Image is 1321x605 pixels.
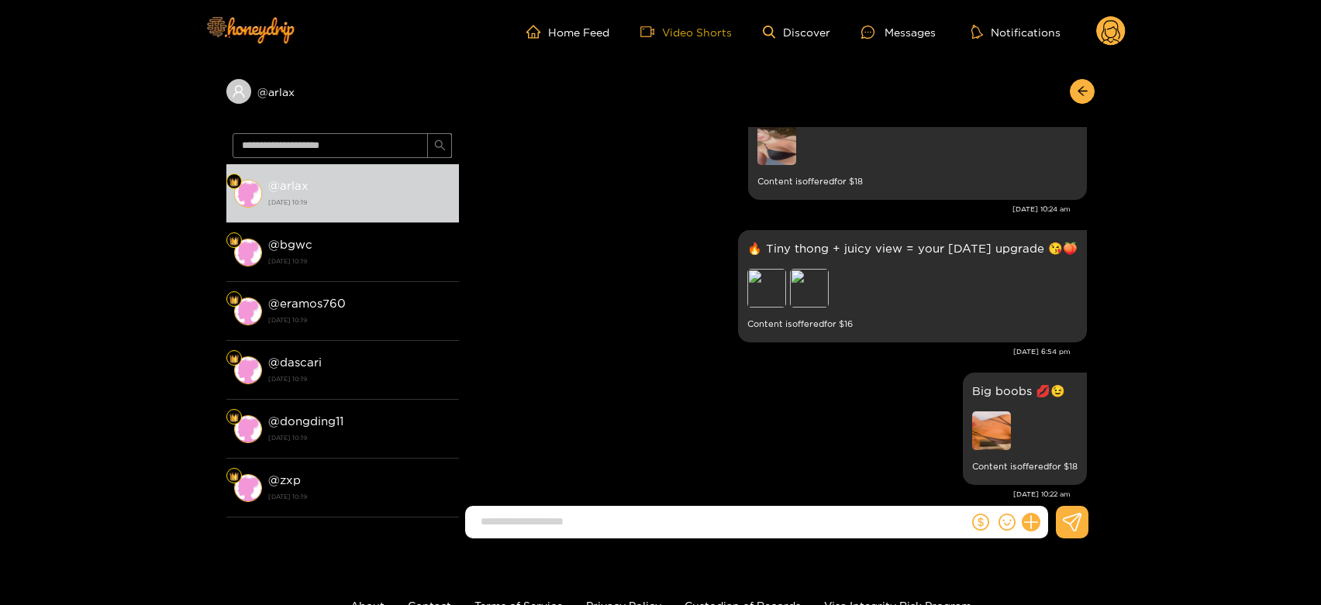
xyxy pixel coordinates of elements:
[229,177,239,187] img: Fan Level
[640,25,732,39] a: Video Shorts
[268,414,343,428] strong: @ dongding11
[234,474,262,502] img: conversation
[268,179,309,192] strong: @ arlax
[748,88,1087,200] div: Aug. 18, 10:24 am
[232,84,246,98] span: user
[268,297,346,310] strong: @ eramos760
[234,415,262,443] img: conversation
[268,473,301,486] strong: @ zxp
[757,126,796,165] img: preview
[467,346,1071,357] div: [DATE] 6:54 pm
[229,295,239,304] img: Fan Level
[467,489,1071,500] div: [DATE] 10:22 am
[234,180,262,208] img: conversation
[526,25,609,39] a: Home Feed
[229,354,239,363] img: Fan Level
[268,431,451,445] strong: [DATE] 10:19
[229,413,239,422] img: Fan Level
[738,230,1087,342] div: Aug. 18, 6:54 pm
[861,23,936,41] div: Messages
[268,238,312,251] strong: @ bgwc
[427,133,452,158] button: search
[268,195,451,209] strong: [DATE] 10:19
[234,356,262,384] img: conversation
[226,79,459,104] div: @arlax
[1070,79,1095,104] button: arrow-left
[972,458,1078,476] small: Content is offered for $ 18
[434,139,446,153] span: search
[999,514,1016,531] span: smile
[972,411,1011,450] img: preview
[229,472,239,481] img: Fan Level
[1077,85,1088,98] span: arrow-left
[268,490,451,504] strong: [DATE] 10:19
[234,239,262,266] img: conversation
[640,25,662,39] span: video-camera
[268,254,451,268] strong: [DATE] 10:19
[229,236,239,246] img: Fan Level
[747,239,1078,257] p: 🔥 Tiny thong + juicy view = your [DATE] upgrade 😘🍑
[969,510,992,534] button: dollar
[763,26,830,39] a: Discover
[972,514,989,531] span: dollar
[268,313,451,327] strong: [DATE] 10:19
[747,315,1078,333] small: Content is offered for $ 16
[972,382,1078,400] p: Big boobs 💋😉
[268,372,451,386] strong: [DATE] 10:19
[234,297,262,325] img: conversation
[967,24,1065,40] button: Notifications
[467,204,1071,215] div: [DATE] 10:24 am
[268,356,322,369] strong: @ dascari
[526,25,548,39] span: home
[757,173,1078,191] small: Content is offered for $ 18
[963,373,1087,485] div: Aug. 19, 10:22 am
